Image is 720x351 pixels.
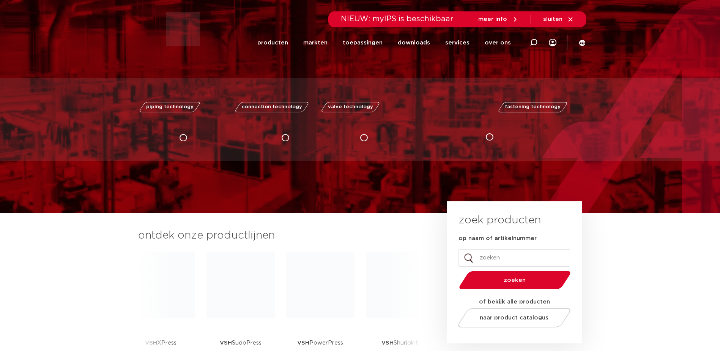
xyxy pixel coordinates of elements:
[478,16,507,22] span: meer info
[543,16,574,23] a: sluiten
[445,28,469,57] a: services
[456,308,572,327] a: naar product catalogus
[479,277,551,283] span: zoeken
[341,15,454,23] span: NIEUW: myIPS is beschikbaar
[485,28,511,57] a: over ons
[241,104,302,109] span: connection technology
[146,104,194,109] span: piping technology
[456,270,573,290] button: zoeken
[220,340,232,346] strong: VSH
[480,315,548,321] span: naar product catalogus
[297,340,309,346] strong: VSH
[479,299,550,305] strong: of bekijk alle producten
[145,340,157,346] strong: VSH
[478,16,518,23] a: meer info
[257,28,288,57] a: producten
[257,28,511,57] nav: Menu
[543,16,562,22] span: sluiten
[343,28,383,57] a: toepassingen
[138,228,421,243] h3: ontdek onze productlijnen
[505,104,561,109] span: fastening technology
[458,235,537,242] label: op naam of artikelnummer
[458,213,541,228] h3: zoek producten
[381,340,394,346] strong: VSH
[328,104,373,109] span: valve technology
[303,28,328,57] a: markten
[398,28,430,57] a: downloads
[458,249,570,267] input: zoeken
